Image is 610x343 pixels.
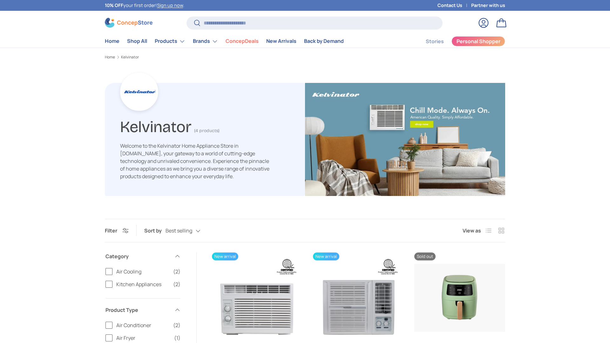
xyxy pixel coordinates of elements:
summary: Category [105,245,180,268]
a: Brands [193,35,218,48]
span: Product Type [105,306,170,314]
a: Back by Demand [304,35,344,47]
a: Products [155,35,185,48]
span: Category [105,252,170,260]
button: Filter [105,227,129,234]
strong: 10% OFF [105,2,123,8]
a: Personal Shopper [451,36,505,46]
span: Air Cooling [116,268,169,275]
span: Filter [105,227,117,234]
span: (1) [174,334,180,342]
span: (4 products) [194,128,220,133]
summary: Products [151,35,189,48]
a: Home [105,55,115,59]
img: Kelvinator [305,83,505,196]
a: New Arrivals [266,35,296,47]
span: Air Conditioner [116,321,169,329]
nav: Secondary [410,35,505,48]
nav: Primary [105,35,344,48]
span: (2) [173,268,180,275]
a: Stories [426,35,444,48]
a: ConcepDeals [226,35,259,47]
label: Sort by [144,227,166,234]
span: New arrival [212,252,238,260]
p: Welcome to the Kelvinator Home Appliance Store in [DOMAIN_NAME], your gateway to a world of cutti... [120,142,269,180]
span: New arrival [313,252,339,260]
h1: Kelvinator [120,115,192,136]
nav: Breadcrumbs [105,54,505,60]
span: Personal Shopper [457,39,500,44]
a: Shop All [127,35,147,47]
a: Contact Us [437,2,471,9]
summary: Product Type [105,299,180,321]
span: Air Fryer [116,334,170,342]
a: Kelvinator [121,55,139,59]
img: ConcepStore [105,18,152,28]
span: Kitchen Appliances [116,280,169,288]
a: Home [105,35,119,47]
button: Best selling [166,225,213,236]
span: Best selling [166,228,192,234]
a: Sign up now [157,2,183,8]
span: (2) [173,321,180,329]
p: your first order! . [105,2,184,9]
span: View as [463,227,481,234]
summary: Brands [189,35,222,48]
span: Sold out [414,252,436,260]
span: (2) [173,280,180,288]
a: Partner with us [471,2,505,9]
